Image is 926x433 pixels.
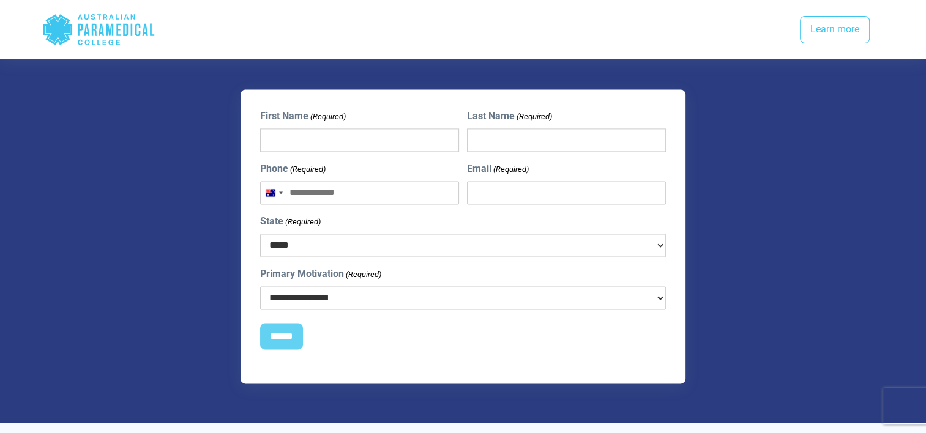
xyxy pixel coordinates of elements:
span: (Required) [309,111,346,123]
span: (Required) [345,268,381,281]
a: Learn more [800,16,870,44]
label: Primary Motivation [260,267,381,281]
span: (Required) [289,163,326,176]
label: Email [467,161,529,176]
span: (Required) [493,163,529,176]
label: Last Name [467,109,552,124]
label: First Name [260,109,346,124]
span: (Required) [284,216,321,228]
button: Selected country [261,182,286,204]
label: Phone [260,161,326,176]
label: State [260,214,321,229]
span: (Required) [516,111,553,123]
div: Australian Paramedical College [42,10,155,50]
